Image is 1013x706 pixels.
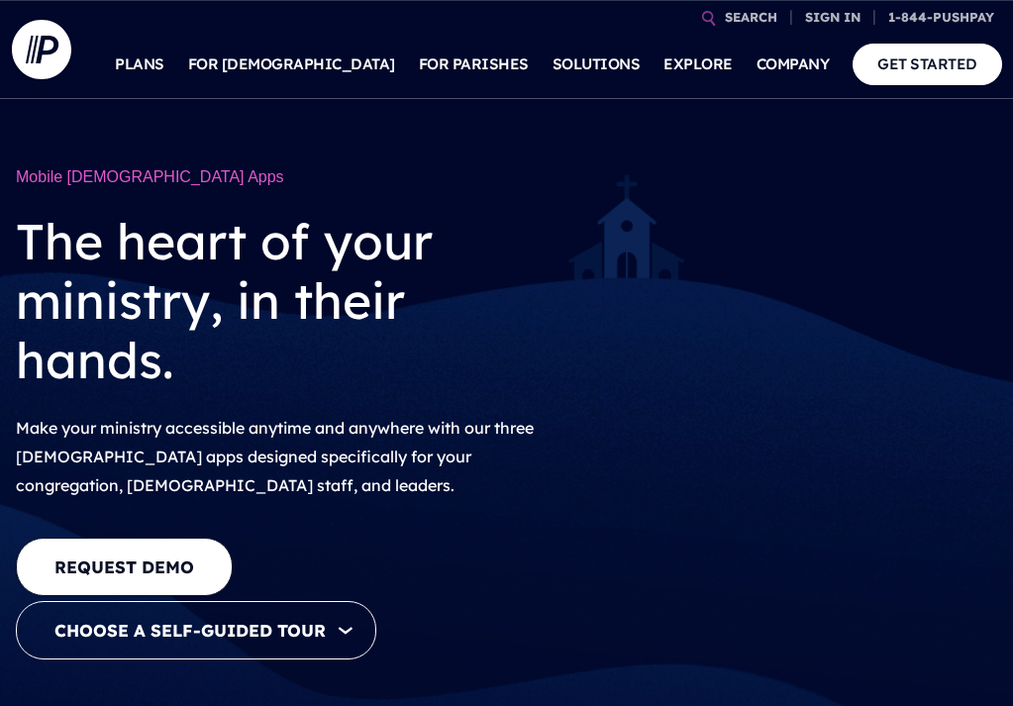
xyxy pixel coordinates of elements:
[853,44,1002,84] a: GET STARTED
[188,30,395,99] a: FOR [DEMOGRAPHIC_DATA]
[16,601,376,659] button: Choose a Self-guided Tour
[663,30,733,99] a: EXPLORE
[757,30,830,99] a: COMPANY
[16,418,534,495] span: Make your ministry accessible anytime and anywhere with our three [DEMOGRAPHIC_DATA] apps designe...
[16,158,566,196] h1: Mobile [DEMOGRAPHIC_DATA] Apps
[16,196,566,406] h2: The heart of your ministry, in their hands.
[419,30,529,99] a: FOR PARISHES
[16,538,233,596] a: REQUEST DEMO
[115,30,164,99] a: PLANS
[553,30,641,99] a: SOLUTIONS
